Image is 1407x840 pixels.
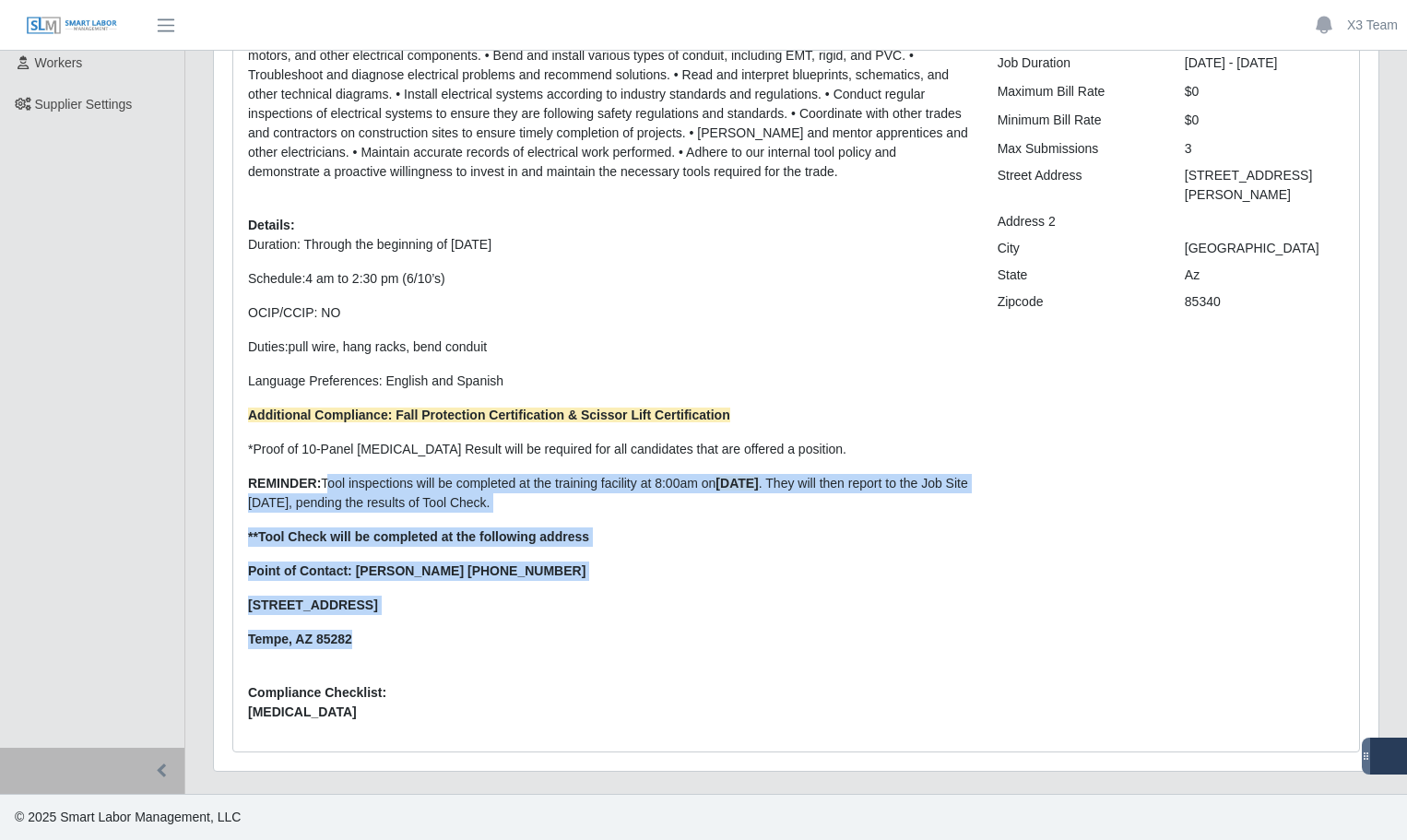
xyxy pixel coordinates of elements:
div: City [984,239,1171,258]
p: *Proof of 10-Panel [MEDICAL_DATA] Result will be required for all candidates that are offered a p... [248,440,970,459]
span: [MEDICAL_DATA] [248,703,970,722]
p: Schedule: [248,269,970,289]
div: Zipcode [984,292,1171,312]
div: Az [1171,266,1358,285]
div: 85340 [1171,292,1358,312]
div: [STREET_ADDRESS][PERSON_NAME] [1171,166,1358,205]
strong: **Tool Check will be completed at the following address [248,529,589,544]
div: Job Duration [984,53,1171,73]
span: 4 am to 2:30 pm (6/10’s) [305,271,444,286]
b: Compliance Checklist: [248,685,386,700]
p: Tool inspections will be completed at the training facility at 8:00am on . They will then report ... [248,474,970,513]
p: Language Preferences: English and Spanish [248,372,970,391]
div: Street Address [984,166,1171,205]
div: Max Submissions [984,139,1171,159]
p: Duration: Through the beginning of [DATE] [248,235,970,254]
strong: REMINDER: [248,476,321,491]
div: Minimum Bill Rate [984,111,1171,130]
span: Supplier Settings [35,97,133,112]
a: X3 Team [1347,16,1398,35]
div: [GEOGRAPHIC_DATA] [1171,239,1358,258]
div: Address 2 [984,212,1171,231]
div: 3 [1171,139,1358,159]
b: Details: [248,218,295,232]
strong: [STREET_ADDRESS] [248,597,378,612]
span: Workers [35,55,83,70]
div: $0 [1171,82,1358,101]
div: Maximum Bill Rate [984,82,1171,101]
strong: Point of Contact: [PERSON_NAME] [PHONE_NUMBER] [248,563,585,578]
p: Responsibilities • Install, maintain, and repair electrical systems and equipment including wirin... [248,27,970,182]
img: SLM Logo [26,16,118,36]
div: $0 [1171,111,1358,130]
div: [DATE] - [DATE] [1171,53,1358,73]
span: pull wire, hang racks, bend conduit [289,339,488,354]
strong: Additional Compliance: Fall Protection Certification & Scissor Lift Certification [248,408,730,422]
strong: [DATE] [715,476,758,491]
strong: Tempe, AZ 85282 [248,632,352,646]
div: State [984,266,1171,285]
span: © 2025 Smart Labor Management, LLC [15,810,241,824]
p: OCIP/CCIP: NO [248,303,970,323]
p: Duties: [248,337,970,357]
